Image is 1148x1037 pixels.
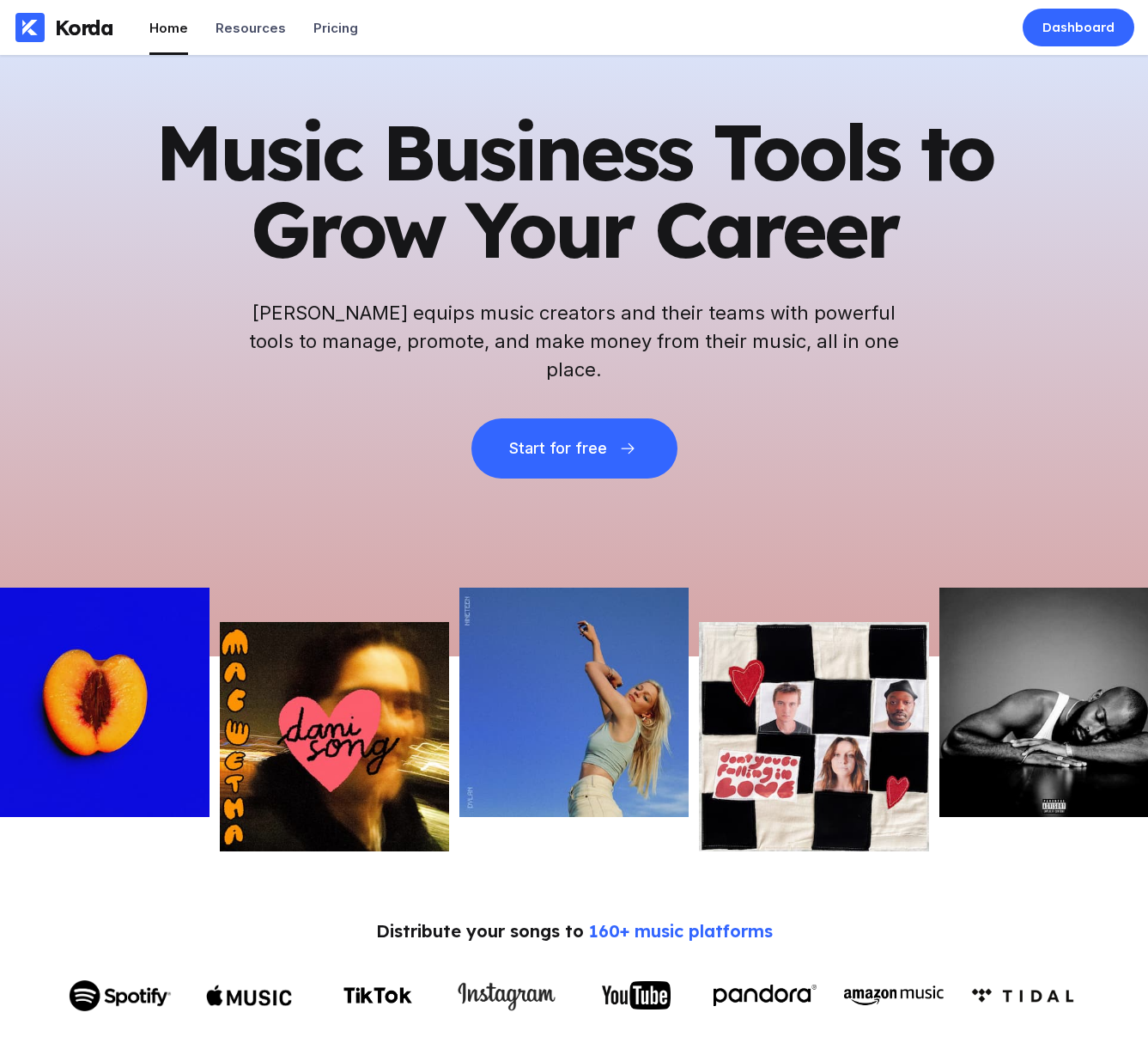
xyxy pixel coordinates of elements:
img: YouTube [602,981,671,1010]
div: Resources [216,20,286,36]
h1: Music Business Tools to Grow Your Career [154,113,995,268]
div: Start for free [509,440,607,457]
button: Start for free [471,418,677,479]
img: Amazon [842,981,945,1010]
div: Dashboard [1042,19,1115,36]
img: Picture of the author [220,622,449,851]
img: Amazon [971,988,1074,1003]
img: Picture of the author [459,588,689,817]
span: 160+ music platforms [589,920,773,942]
img: Instagram [455,977,558,1014]
div: Korda [55,15,113,40]
div: Pricing [313,20,358,36]
img: Apple Music [206,971,292,1019]
h2: [PERSON_NAME] equips music creators and their teams with powerful tools to manage, promote, and m... [248,299,901,384]
img: Spotify [69,980,172,1011]
div: Distribute your songs to [376,920,773,942]
div: Home [149,20,188,36]
a: Dashboard [1023,9,1134,46]
img: Picture of the author [699,622,928,851]
img: TikTok [343,987,412,1003]
img: Pandora [714,985,817,1005]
